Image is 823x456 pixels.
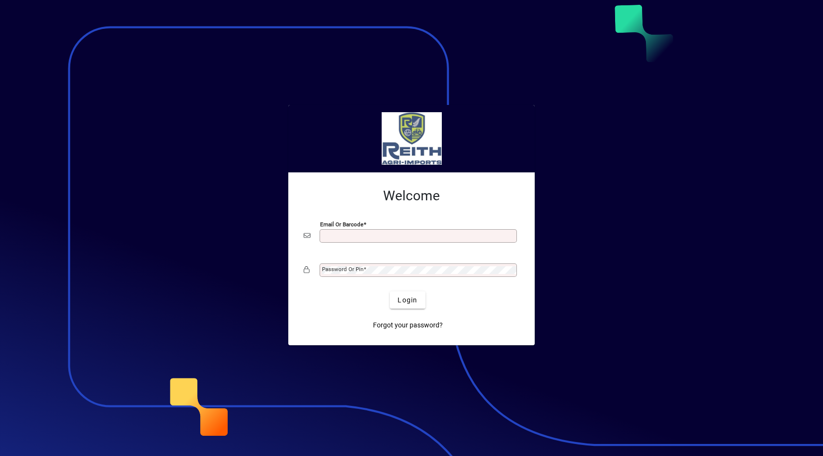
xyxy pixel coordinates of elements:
span: Forgot your password? [373,320,443,330]
h2: Welcome [304,188,519,204]
span: Login [398,295,417,305]
button: Login [390,291,425,309]
a: Forgot your password? [369,316,447,334]
mat-label: Email or Barcode [320,221,363,228]
mat-label: Password or Pin [322,266,363,273]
